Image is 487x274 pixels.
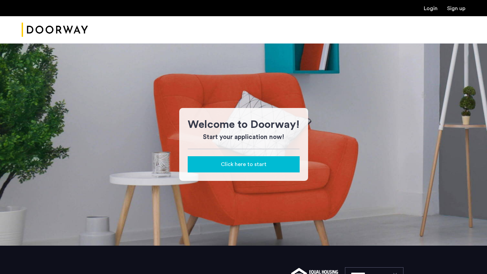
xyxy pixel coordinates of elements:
button: button [188,156,300,172]
h1: Welcome to Doorway! [188,116,300,133]
img: logo [22,17,88,43]
a: Cazamio Logo [22,17,88,43]
h3: Start your application now! [188,133,300,142]
a: Login [424,6,438,11]
a: Registration [447,6,465,11]
span: Click here to start [221,160,266,168]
